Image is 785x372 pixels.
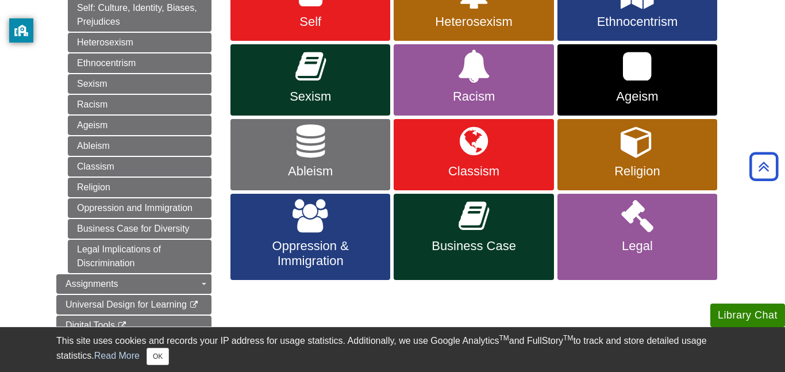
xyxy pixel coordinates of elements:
[239,89,382,104] span: Sexism
[230,44,390,116] a: Sexism
[239,14,382,29] span: Self
[68,178,211,197] a: Religion
[402,14,545,29] span: Heterosexism
[557,194,717,280] a: Legal
[68,240,211,273] a: Legal Implications of Discrimination
[68,116,211,135] a: Ageism
[189,301,199,309] i: This link opens in a new window
[66,279,118,289] span: Assignments
[566,89,709,104] span: Ageism
[402,239,545,254] span: Business Case
[745,159,782,174] a: Back to Top
[394,44,553,116] a: Racism
[56,295,211,315] a: Universal Design for Learning
[68,198,211,218] a: Oppression and Immigration
[402,164,545,179] span: Classism
[239,164,382,179] span: Ableism
[66,300,187,309] span: Universal Design for Learning
[557,44,717,116] a: Ageism
[566,239,709,254] span: Legal
[710,304,785,327] button: Library Chat
[230,194,390,280] a: Oppression & Immigration
[56,316,211,335] a: Digital Tools
[394,119,553,190] a: Classism
[94,351,140,361] a: Read More
[66,320,115,330] span: Digital Tools
[68,33,211,52] a: Heterosexism
[9,18,33,43] button: privacy banner
[56,274,211,294] a: Assignments
[566,164,709,179] span: Religion
[68,53,211,73] a: Ethnocentrism
[394,194,553,280] a: Business Case
[566,14,709,29] span: Ethnocentrism
[402,89,545,104] span: Racism
[68,95,211,114] a: Racism
[147,348,169,365] button: Close
[68,219,211,239] a: Business Case for Diversity
[499,334,509,342] sup: TM
[68,74,211,94] a: Sexism
[56,334,729,365] div: This site uses cookies and records your IP address for usage statistics. Additionally, we use Goo...
[239,239,382,269] span: Oppression & Immigration
[68,136,211,156] a: Ableism
[230,119,390,190] a: Ableism
[563,334,573,342] sup: TM
[117,322,127,329] i: This link opens in a new window
[68,157,211,177] a: Classism
[557,119,717,190] a: Religion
